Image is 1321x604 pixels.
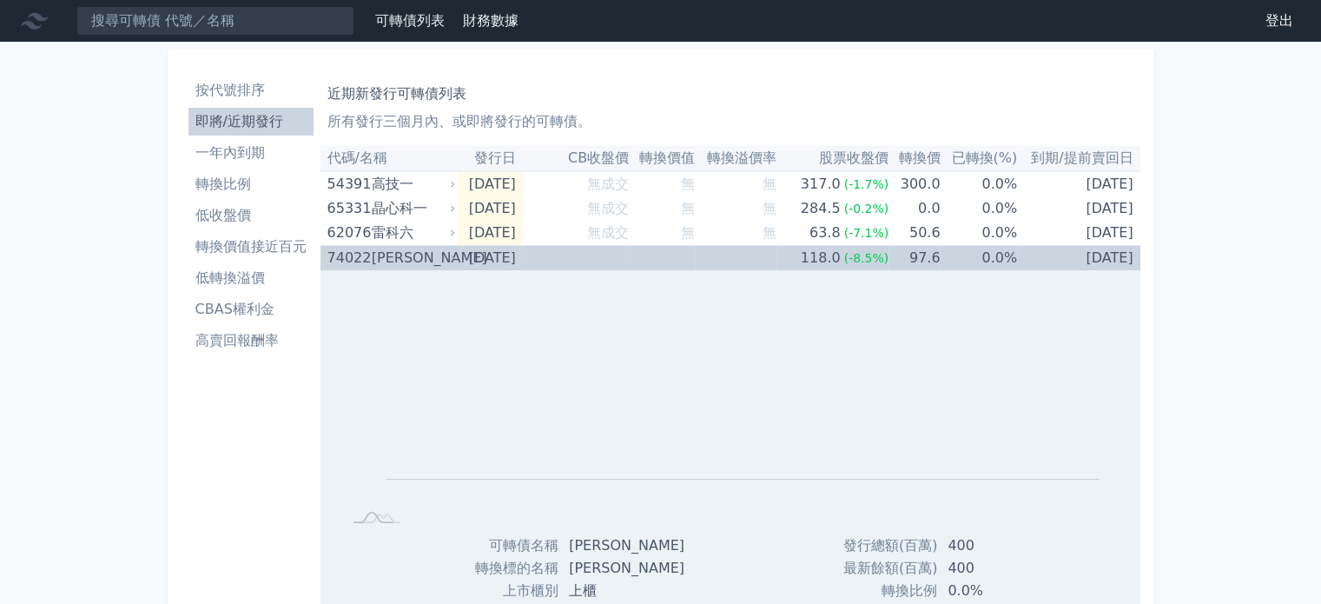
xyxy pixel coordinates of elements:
a: CBAS權利金 [188,295,314,323]
div: 74022 [327,246,367,270]
td: 轉換標的名稱 [392,557,558,580]
g: Chart [370,297,1100,505]
td: [DATE] [458,171,522,196]
td: [DATE] [1017,246,1139,271]
li: 轉換價值接近百元 [188,236,314,257]
a: 可轉債列表 [375,12,445,29]
a: 低收盤價 [188,202,314,229]
td: [DATE] [458,196,522,221]
td: [PERSON_NAME] [558,557,698,580]
a: 即將/近期發行 [188,108,314,136]
li: 低收盤價 [188,205,314,226]
td: 400 [937,534,1068,557]
div: 62076 [327,221,367,245]
span: (-7.1%) [844,226,889,240]
td: [DATE] [1017,171,1139,196]
td: 0.0 [888,196,940,221]
span: 無 [763,249,776,266]
th: 代碼/名稱 [320,146,459,171]
th: 轉換價值 [629,146,695,171]
td: 400 [937,557,1068,580]
span: 無成交 [587,224,629,241]
td: 可轉債名稱 [392,534,558,557]
span: 無 [763,200,776,216]
th: 轉換溢價率 [695,146,776,171]
a: 轉換價值接近百元 [188,233,314,261]
h1: 近期新發行可轉債列表 [327,83,1133,104]
td: 上市櫃別 [392,580,558,602]
div: 118.0 [797,246,844,270]
td: 0.0% [940,196,1017,221]
th: 已轉換(%) [940,146,1017,171]
td: 最新餘額(百萬) [826,557,937,580]
th: 到期/提前賣回日 [1017,146,1139,171]
td: [DATE] [1017,221,1139,246]
li: 高賣回報酬率 [188,330,314,351]
a: 按代號排序 [188,76,314,104]
td: 0.0% [937,580,1068,602]
th: CB收盤價 [523,146,629,171]
td: 0.0% [940,246,1017,271]
p: 所有發行三個月內、或即將發行的可轉債。 [327,111,1133,132]
th: 發行日 [458,146,522,171]
div: 63.8 [806,221,844,245]
th: 轉換價 [888,146,940,171]
div: 聊天小工具 [1234,521,1321,604]
div: 317.0 [797,172,844,196]
td: 發行總額(百萬) [826,534,937,557]
span: 無成交 [587,249,629,266]
td: [DATE] [458,246,522,271]
td: 上櫃 [558,580,698,602]
span: 無成交 [587,176,629,192]
span: 無 [681,200,695,216]
li: 低轉換溢價 [188,268,314,289]
div: 晶心科一 [372,196,452,221]
span: 無 [681,176,695,192]
a: 高賣回報酬率 [188,327,314,355]
a: 財務數據 [463,12,518,29]
td: 97.6 [888,246,940,271]
li: 即將/近期發行 [188,111,314,132]
div: [PERSON_NAME] [372,246,452,270]
a: 低轉換溢價 [188,264,314,292]
li: 一年內到期 [188,143,314,163]
li: 轉換比例 [188,174,314,195]
td: [PERSON_NAME] [558,534,698,557]
td: 0.0% [940,221,1017,246]
iframe: Chat Widget [1234,521,1321,604]
li: 按代號排序 [188,80,314,101]
td: 50.6 [888,221,940,246]
div: 284.5 [797,196,844,221]
td: 轉換比例 [826,580,937,602]
div: 高技一 [372,172,452,196]
span: (-1.7%) [844,177,889,191]
td: 0.0% [940,171,1017,196]
span: (-0.2%) [844,202,889,216]
div: 65331 [327,196,367,221]
span: 無 [763,224,776,241]
span: 無成交 [587,200,629,216]
a: 轉換比例 [188,170,314,198]
span: 無 [681,249,695,266]
div: 54391 [327,172,367,196]
a: 一年內到期 [188,139,314,167]
td: 300.0 [888,171,940,196]
span: (-8.5%) [844,251,889,265]
span: 無 [681,224,695,241]
div: 雷科六 [372,221,452,245]
input: 搜尋可轉債 代號／名稱 [76,6,354,36]
th: 股票收盤價 [776,146,888,171]
li: CBAS權利金 [188,299,314,320]
span: 無 [763,176,776,192]
td: [DATE] [1017,196,1139,221]
td: [DATE] [458,221,522,246]
a: 登出 [1252,7,1307,35]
